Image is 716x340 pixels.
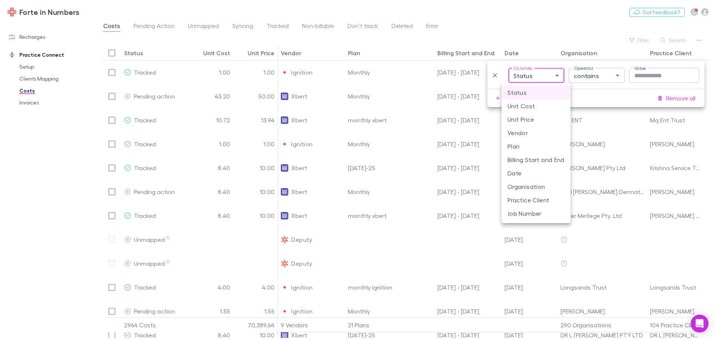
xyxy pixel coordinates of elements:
[502,166,571,180] li: Date
[502,113,571,126] li: Unit Price
[502,180,571,193] li: Organisation
[691,315,709,333] div: Open Intercom Messenger
[502,99,571,113] li: Unit Cost
[502,207,571,220] li: Job Number
[502,153,571,166] li: Billing Start and End
[502,126,571,140] li: Vendor
[502,86,571,99] li: Status
[502,193,571,207] li: Practice Client
[502,140,571,153] li: Plan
